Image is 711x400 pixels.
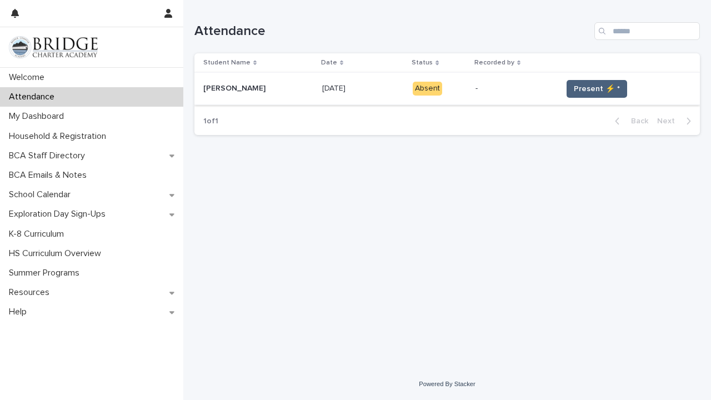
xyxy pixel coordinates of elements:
a: Powered By Stacker [419,381,475,387]
p: Resources [4,287,58,298]
p: Summer Programs [4,268,88,278]
div: Absent [413,82,442,96]
span: Back [624,117,648,125]
p: 1 of 1 [194,108,227,135]
p: Help [4,307,36,317]
p: Welcome [4,72,53,83]
p: School Calendar [4,189,79,200]
p: HS Curriculum Overview [4,248,110,259]
tr: [PERSON_NAME][PERSON_NAME] [DATE][DATE] Absent-Present ⚡ * [194,73,700,105]
p: - [475,84,553,93]
p: K-8 Curriculum [4,229,73,239]
p: [DATE] [322,82,348,93]
p: My Dashboard [4,111,73,122]
p: Exploration Day Sign-Ups [4,209,114,219]
p: Recorded by [474,57,514,69]
input: Search [594,22,700,40]
span: Present ⚡ * [574,83,620,94]
p: Attendance [4,92,63,102]
p: Student Name [203,57,251,69]
h1: Attendance [194,23,590,39]
p: Household & Registration [4,131,115,142]
button: Next [653,116,700,126]
button: Present ⚡ * [567,80,627,98]
p: BCA Staff Directory [4,151,94,161]
img: V1C1m3IdTEidaUdm9Hs0 [9,36,98,58]
button: Back [606,116,653,126]
p: [PERSON_NAME] [203,82,268,93]
p: Status [412,57,433,69]
p: BCA Emails & Notes [4,170,96,181]
span: Next [657,117,682,125]
p: Date [321,57,337,69]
